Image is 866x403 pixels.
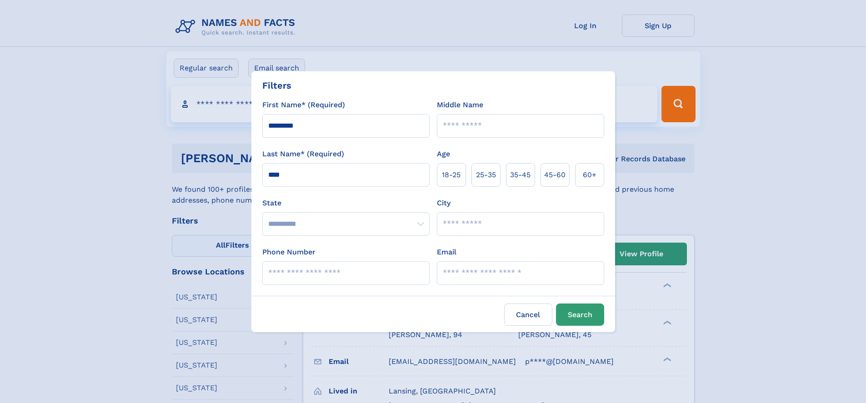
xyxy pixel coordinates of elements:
[262,198,430,209] label: State
[262,79,291,92] div: Filters
[262,149,344,159] label: Last Name* (Required)
[510,169,531,180] span: 35‑45
[544,169,566,180] span: 45‑60
[262,100,345,110] label: First Name* (Required)
[442,169,461,180] span: 18‑25
[437,100,483,110] label: Middle Name
[583,169,596,180] span: 60+
[476,169,496,180] span: 25‑35
[437,198,451,209] label: City
[437,149,450,159] label: Age
[556,303,604,326] button: Search
[437,247,456,258] label: Email
[262,247,315,258] label: Phone Number
[504,303,552,326] label: Cancel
